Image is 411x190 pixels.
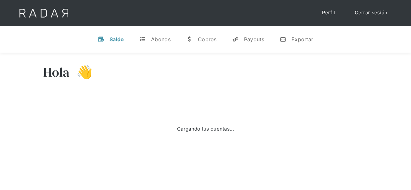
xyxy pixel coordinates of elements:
[43,64,70,80] h3: Hola
[244,36,264,43] div: Payouts
[315,6,342,19] a: Perfil
[70,64,93,80] h3: 👋
[98,36,104,43] div: v
[198,36,217,43] div: Cobros
[232,36,239,43] div: y
[348,6,394,19] a: Cerrar sesión
[291,36,313,43] div: Exportar
[186,36,193,43] div: w
[177,125,234,133] div: Cargando tus cuentas...
[139,36,146,43] div: t
[109,36,124,43] div: Saldo
[280,36,286,43] div: n
[151,36,171,43] div: Abonos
